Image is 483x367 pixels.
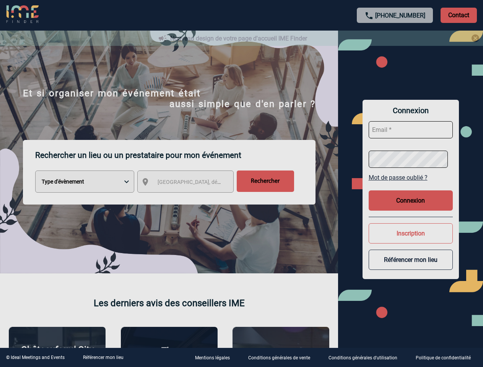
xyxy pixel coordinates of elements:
[6,355,65,360] div: © Ideal Meetings and Events
[195,356,230,361] p: Mentions légales
[410,354,483,361] a: Politique de confidentialité
[83,355,124,360] a: Référencer mon lieu
[329,356,397,361] p: Conditions générales d'utilisation
[242,354,322,361] a: Conditions générales de vente
[416,356,471,361] p: Politique de confidentialité
[322,354,410,361] a: Conditions générales d'utilisation
[248,356,310,361] p: Conditions générales de vente
[189,354,242,361] a: Mentions légales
